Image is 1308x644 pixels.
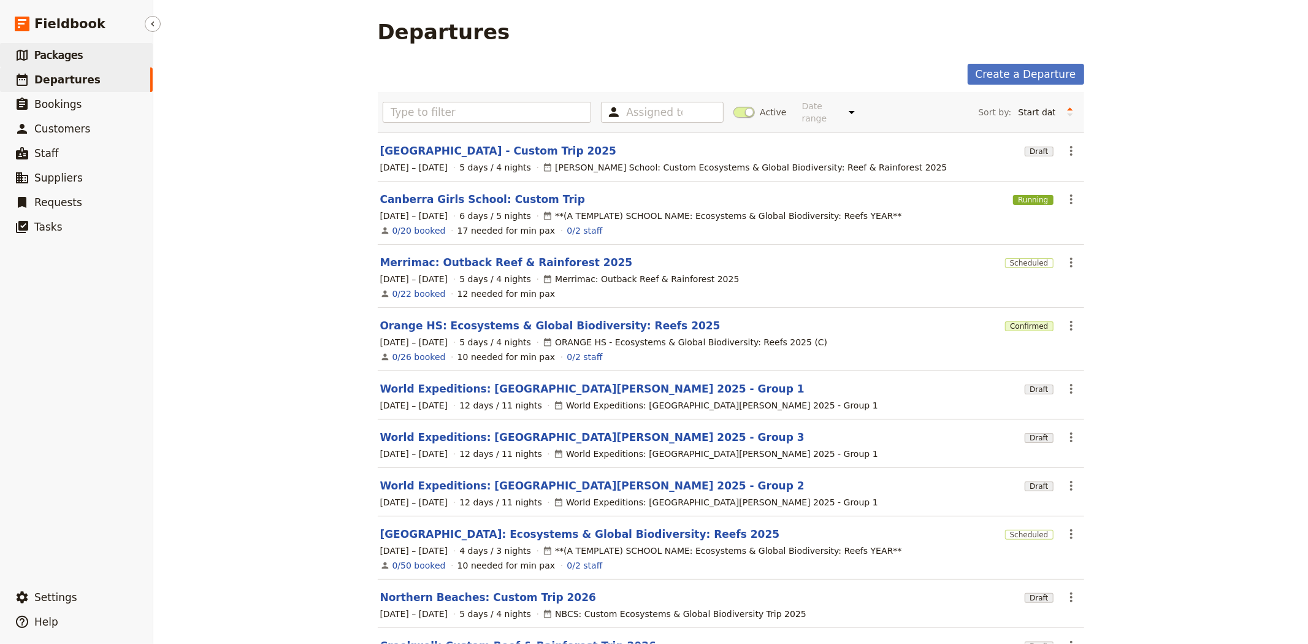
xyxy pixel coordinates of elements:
[1061,252,1082,273] button: Actions
[34,172,83,184] span: Suppliers
[34,15,105,33] span: Fieldbook
[1013,103,1061,121] select: Sort by:
[34,98,82,110] span: Bookings
[380,273,448,285] span: [DATE] – [DATE]
[380,478,805,493] a: World Expeditions: [GEOGRAPHIC_DATA][PERSON_NAME] 2025 - Group 2
[1025,593,1053,603] span: Draft
[760,106,786,118] span: Active
[380,192,586,207] a: Canberra Girls School: Custom Trip
[34,123,90,135] span: Customers
[459,608,531,620] span: 5 days / 4 nights
[380,430,805,445] a: World Expeditions: [GEOGRAPHIC_DATA][PERSON_NAME] 2025 - Group 3
[380,161,448,174] span: [DATE] – [DATE]
[567,224,602,237] a: 0/2 staff
[34,591,77,604] span: Settings
[1061,587,1082,608] button: Actions
[459,399,542,412] span: 12 days / 11 nights
[459,273,531,285] span: 5 days / 4 nights
[380,399,448,412] span: [DATE] – [DATE]
[1061,475,1082,496] button: Actions
[383,102,592,123] input: Type to filter
[392,224,446,237] a: View the bookings for this departure
[392,351,446,363] a: View the bookings for this departure
[380,448,448,460] span: [DATE] – [DATE]
[1005,530,1054,540] span: Scheduled
[567,351,602,363] a: 0/2 staff
[380,545,448,557] span: [DATE] – [DATE]
[380,496,448,508] span: [DATE] – [DATE]
[380,144,617,158] a: [GEOGRAPHIC_DATA] - Custom Trip 2025
[459,336,531,348] span: 5 days / 4 nights
[34,196,82,209] span: Requests
[457,288,556,300] div: 12 needed for min pax
[380,318,721,333] a: Orange HS: Ecosystems & Global Biodiversity: Reefs 2025
[34,221,63,233] span: Tasks
[543,161,947,174] div: [PERSON_NAME] School: Custom Ecosystems & Global Biodiversity: Reef & Rainforest 2025
[554,496,878,508] div: World Expeditions: [GEOGRAPHIC_DATA][PERSON_NAME] 2025 - Group 1
[459,210,531,222] span: 6 days / 5 nights
[543,273,739,285] div: Merrimac: Outback Reef & Rainforest 2025
[1061,140,1082,161] button: Actions
[978,106,1011,118] span: Sort by:
[392,288,446,300] a: View the bookings for this departure
[459,448,542,460] span: 12 days / 11 nights
[1025,433,1053,443] span: Draft
[968,64,1084,85] a: Create a Departure
[1025,385,1053,394] span: Draft
[459,545,531,557] span: 4 days / 3 nights
[1061,189,1082,210] button: Actions
[380,608,448,620] span: [DATE] – [DATE]
[554,399,878,412] div: World Expeditions: [GEOGRAPHIC_DATA][PERSON_NAME] 2025 - Group 1
[1005,258,1054,268] span: Scheduled
[543,545,901,557] div: **(A TEMPLATE) SCHOOL NAME: Ecosystems & Global Biodiversity: Reefs YEAR**
[1005,321,1053,331] span: Confirmed
[378,20,510,44] h1: Departures
[1061,103,1079,121] button: Change sort direction
[457,559,556,572] div: 10 needed for min pax
[1061,427,1082,448] button: Actions
[380,527,780,542] a: [GEOGRAPHIC_DATA]: Ecosystems & Global Biodiversity: Reefs 2025
[457,224,556,237] div: 17 needed for min pax
[1061,378,1082,399] button: Actions
[567,559,602,572] a: 0/2 staff
[34,49,83,61] span: Packages
[457,351,556,363] div: 10 needed for min pax
[392,559,446,572] a: View the bookings for this departure
[1061,315,1082,336] button: Actions
[543,210,901,222] div: **(A TEMPLATE) SCHOOL NAME: Ecosystems & Global Biodiversity: Reefs YEAR**
[380,210,448,222] span: [DATE] – [DATE]
[380,255,633,270] a: Merrimac: Outback Reef & Rainforest 2025
[626,105,683,120] input: Assigned to
[380,590,596,605] a: Northern Beaches: Custom Trip 2026
[459,496,542,508] span: 12 days / 11 nights
[543,336,827,348] div: ORANGE HS - Ecosystems & Global Biodiversity: Reefs 2025 (C)
[1013,195,1053,205] span: Running
[145,16,161,32] button: Hide menu
[1025,481,1053,491] span: Draft
[554,448,878,460] div: World Expeditions: [GEOGRAPHIC_DATA][PERSON_NAME] 2025 - Group 1
[34,616,58,628] span: Help
[380,336,448,348] span: [DATE] – [DATE]
[380,381,805,396] a: World Expeditions: [GEOGRAPHIC_DATA][PERSON_NAME] 2025 - Group 1
[1025,147,1053,156] span: Draft
[459,161,531,174] span: 5 days / 4 nights
[34,147,59,159] span: Staff
[34,74,101,86] span: Departures
[1061,524,1082,545] button: Actions
[543,608,806,620] div: NBCS: Custom Ecosystems & Global Biodiversity Trip 2025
